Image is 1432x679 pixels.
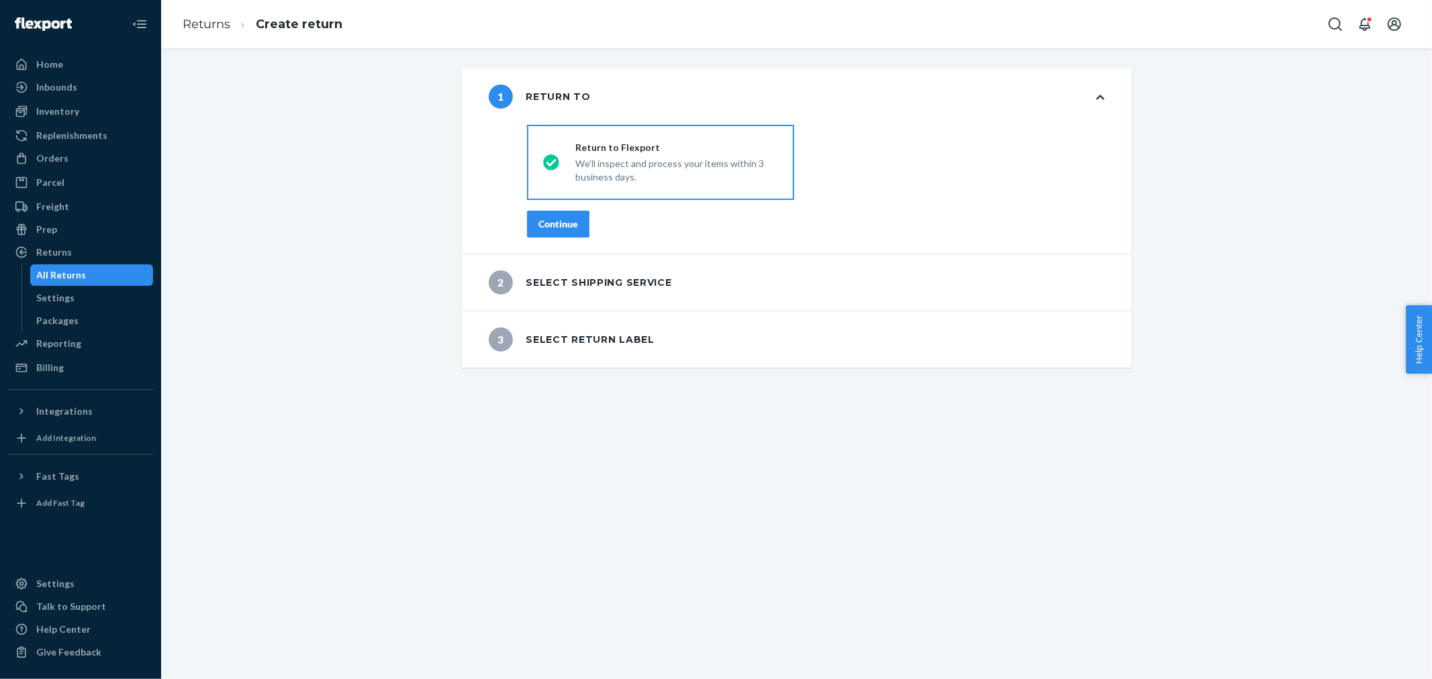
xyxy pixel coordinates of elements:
div: Reporting [36,337,81,350]
a: Parcel [8,172,153,193]
img: Flexport logo [15,17,72,31]
button: Fast Tags [8,466,153,487]
div: Talk to Support [36,600,106,613]
div: Inventory [36,105,79,118]
div: Fast Tags [36,470,79,483]
div: Returns [36,246,72,259]
button: Integrations [8,401,153,422]
a: Settings [8,573,153,594]
div: Select return label [489,327,655,352]
div: Prep [36,223,57,236]
button: Open Search Box [1322,11,1349,38]
a: Inventory [8,101,153,122]
div: Continue [538,217,578,231]
span: 1 [489,85,513,109]
a: Talk to Support [8,596,153,617]
div: Give Feedback [36,645,101,659]
a: Add Fast Tag [8,492,153,514]
div: Inbounds [36,81,77,94]
a: Billing [8,357,153,378]
a: Reporting [8,333,153,354]
a: Prep [8,219,153,240]
span: 2 [489,270,513,295]
div: Parcel [36,176,64,189]
a: Create return [256,17,342,32]
div: Billing [36,361,64,374]
div: All Returns [37,268,87,282]
div: Add Integration [36,432,96,443]
a: Freight [8,196,153,217]
div: Freight [36,200,69,213]
a: Returns [8,242,153,263]
div: Return to Flexport [575,141,778,154]
a: Settings [30,287,154,309]
a: Inbounds [8,76,153,98]
button: Help Center [1406,305,1432,374]
a: Home [8,54,153,75]
div: We'll inspect and process your items within 3 business days. [575,154,778,184]
a: All Returns [30,264,154,286]
div: Add Fast Tag [36,497,85,509]
button: Give Feedback [8,641,153,663]
span: 3 [489,327,513,352]
a: Packages [30,310,154,331]
button: Open account menu [1381,11,1408,38]
div: Settings [36,577,75,590]
div: Help Center [36,623,91,636]
button: Open notifications [1351,11,1378,38]
a: Orders [8,148,153,169]
a: Help Center [8,619,153,640]
div: Orders [36,152,68,165]
div: Replenishments [36,129,107,142]
button: Close Navigation [126,11,153,38]
div: Packages [37,314,79,327]
a: Add Integration [8,427,153,449]
div: Home [36,58,63,71]
div: Select shipping service [489,270,672,295]
ol: breadcrumbs [172,5,353,44]
a: Replenishments [8,125,153,146]
button: Continue [527,211,589,238]
div: Return to [489,85,591,109]
div: Integrations [36,405,93,418]
a: Returns [183,17,230,32]
div: Settings [37,291,75,305]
